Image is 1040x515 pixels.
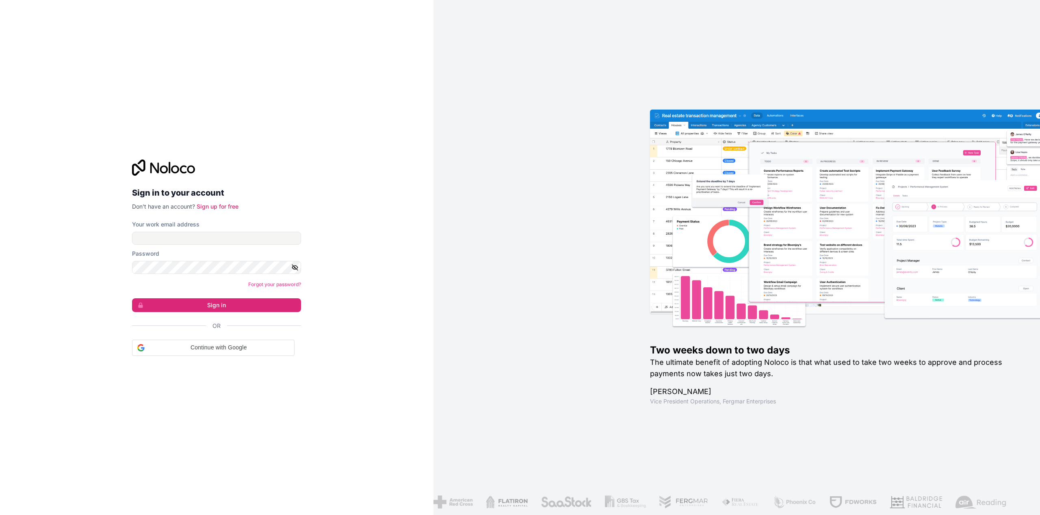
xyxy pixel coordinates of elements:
label: Password [132,250,159,258]
label: Your work email address [132,220,199,228]
input: Email address [132,232,301,245]
div: Continue with Google [132,340,295,356]
img: /assets/fergmar-CudnrXN5.png [659,496,708,509]
img: /assets/flatiron-C8eUkumj.png [486,496,528,509]
h1: [PERSON_NAME] [650,386,1014,397]
img: /assets/airreading-FwAmRzSr.png [955,496,1007,509]
img: /assets/phoenix-BREaitsQ.png [773,496,817,509]
a: Sign up for free [197,203,238,210]
img: /assets/american-red-cross-BAupjrZR.png [433,496,473,509]
img: /assets/baldridge-DxmPIwAm.png [890,496,942,509]
span: Don't have an account? [132,203,195,210]
h1: Two weeks down to two days [650,344,1014,357]
h1: Vice President Operations , Fergmar Enterprises [650,397,1014,405]
h2: The ultimate benefit of adopting Noloco is that what used to take two weeks to approve and proces... [650,357,1014,379]
span: Or [212,322,221,330]
button: Sign in [132,298,301,312]
input: Password [132,261,301,274]
img: /assets/fiera-fwj2N5v4.png [721,496,760,509]
img: /assets/gbstax-C-GtDUiK.png [605,496,646,509]
a: Forgot your password? [248,281,301,287]
img: /assets/fdworks-Bi04fVtw.png [829,496,877,509]
h2: Sign in to your account [132,185,301,200]
span: Continue with Google [148,343,289,352]
img: /assets/saastock-C6Zbiodz.png [541,496,592,509]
